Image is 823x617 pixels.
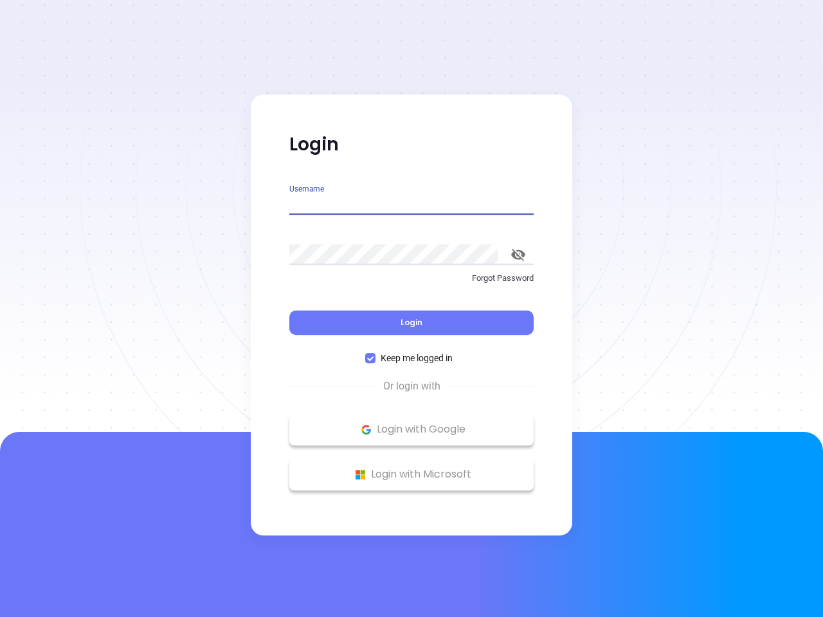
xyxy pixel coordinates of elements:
[289,310,534,335] button: Login
[289,272,534,285] p: Forgot Password
[289,458,534,490] button: Microsoft Logo Login with Microsoft
[296,465,527,484] p: Login with Microsoft
[289,185,324,193] label: Username
[289,272,534,295] a: Forgot Password
[375,351,458,365] span: Keep me logged in
[352,467,368,483] img: Microsoft Logo
[401,317,422,328] span: Login
[289,133,534,156] p: Login
[503,239,534,270] button: toggle password visibility
[289,413,534,445] button: Google Logo Login with Google
[377,379,447,394] span: Or login with
[358,422,374,438] img: Google Logo
[296,420,527,439] p: Login with Google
